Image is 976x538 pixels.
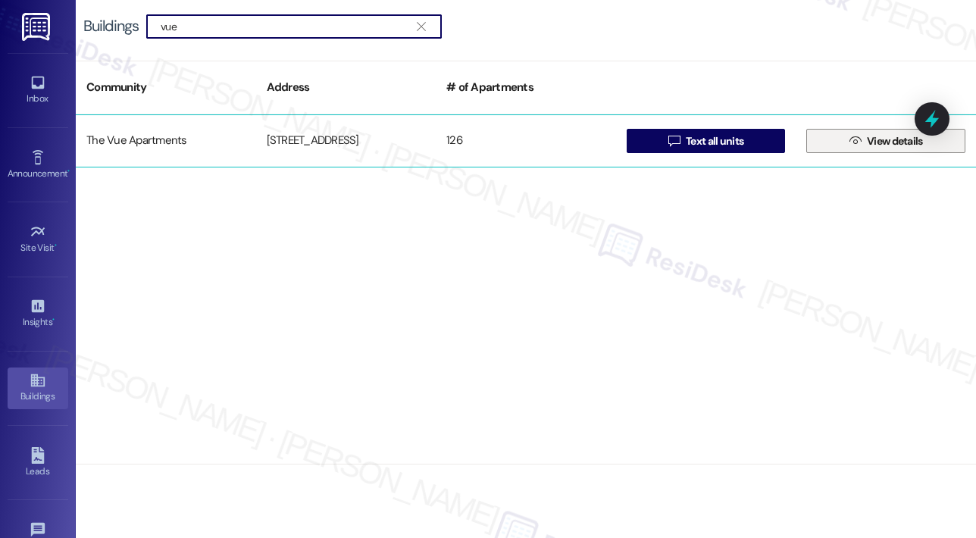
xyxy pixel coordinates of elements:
[76,69,256,106] div: Community
[849,135,861,147] i: 
[8,70,68,111] a: Inbox
[22,13,53,41] img: ResiDesk Logo
[867,133,923,149] span: View details
[76,126,256,156] div: The Vue Apartments
[686,133,743,149] span: Text all units
[67,166,70,177] span: •
[627,129,786,153] button: Text all units
[52,314,55,325] span: •
[8,293,68,334] a: Insights •
[55,240,57,251] span: •
[8,219,68,260] a: Site Visit •
[668,135,680,147] i: 
[256,126,436,156] div: [STREET_ADDRESS]
[436,69,616,106] div: # of Apartments
[161,16,409,37] input: Search by building address
[8,443,68,483] a: Leads
[256,69,436,106] div: Address
[436,126,616,156] div: 126
[8,368,68,408] a: Buildings
[83,18,139,34] div: Buildings
[409,15,433,38] button: Clear text
[806,129,965,153] button: View details
[417,20,425,33] i: 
